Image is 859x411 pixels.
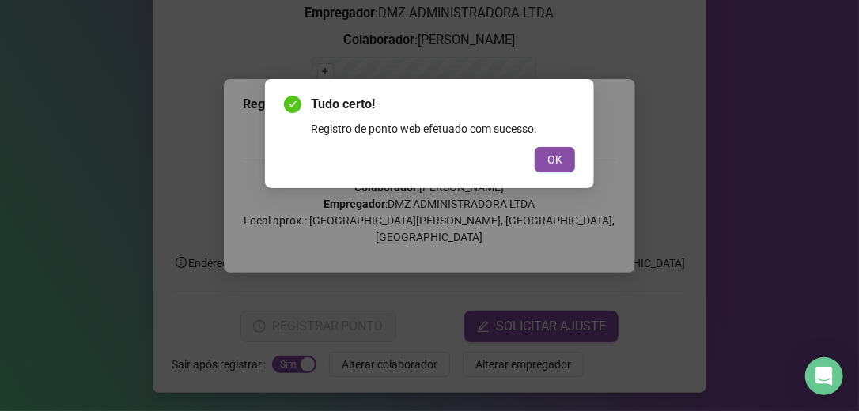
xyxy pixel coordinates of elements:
[535,147,575,172] button: OK
[311,95,575,114] span: Tudo certo!
[805,357,843,395] div: Open Intercom Messenger
[311,120,575,138] div: Registro de ponto web efetuado com sucesso.
[284,96,301,113] span: check-circle
[547,151,562,168] span: OK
